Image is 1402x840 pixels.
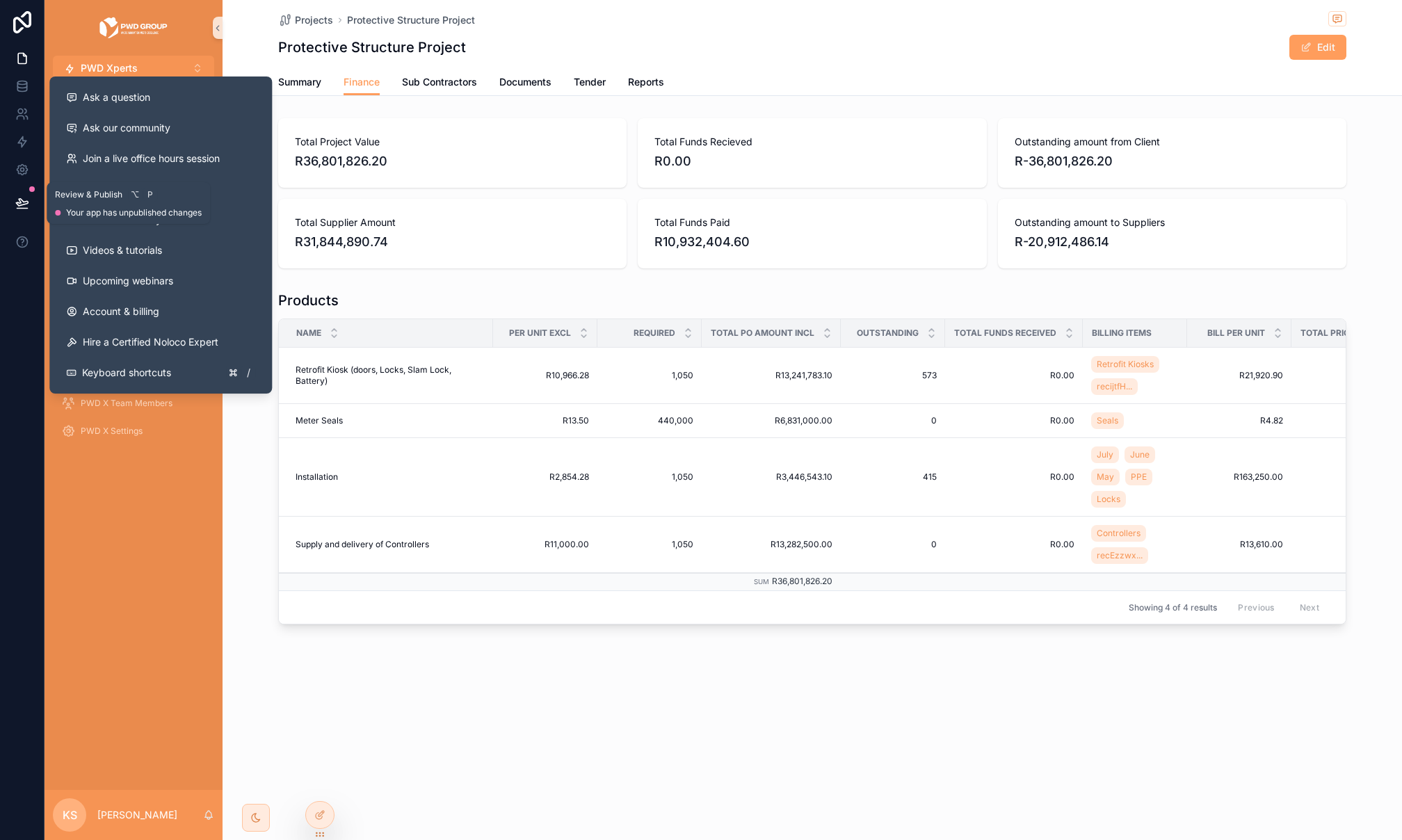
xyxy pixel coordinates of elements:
[83,152,220,165] span: Join a live office hours session
[710,415,832,426] a: R6,831,000.00
[754,578,769,585] small: Sum
[97,808,177,822] p: [PERSON_NAME]
[1300,471,1396,483] span: R163,250.00
[1091,444,1179,510] a: JulyJuneMayPPELocks
[1195,471,1283,483] a: R163,250.00
[499,75,551,89] span: Documents
[628,75,664,89] span: Reports
[849,539,937,550] a: 0
[1300,415,1396,426] a: R4.82
[347,13,475,27] span: Protective Structure Project
[129,189,140,200] span: ⌥
[710,370,832,381] span: R13,241,783.10
[857,328,919,339] span: Outstanding
[501,415,589,426] a: R13.50
[53,419,214,444] a: PWD X Settings
[83,121,170,135] span: Ask our community
[55,113,266,143] a: Ask our community
[953,471,1074,483] a: R0.00
[1125,469,1152,485] a: PPE
[1195,415,1283,426] a: R4.82
[55,357,266,388] button: Keyboard shortcuts/
[606,471,693,483] a: 1,050
[1097,359,1154,370] span: Retrofit Kiosks
[344,70,380,96] a: Finance
[849,471,937,483] a: 415
[1091,410,1179,432] a: Seals
[1091,525,1146,542] a: Controllers
[55,82,266,113] button: Ask a question
[654,152,969,171] span: R0.00
[509,328,571,339] span: Per Unit Excl
[606,539,693,550] a: 1,050
[66,207,202,218] span: Your app has unpublished changes
[296,471,338,483] span: Installation
[278,291,339,310] h1: Products
[953,370,1074,381] a: R0.00
[296,328,321,339] span: Name
[710,539,832,550] a: R13,282,500.00
[55,143,266,174] a: Join a live office hours session
[1300,328,1378,339] span: Total Price Excl
[296,415,343,426] span: Meter Seals
[296,471,485,483] a: Installation
[574,75,606,89] span: Tender
[654,232,969,252] span: R10,932,404.60
[634,328,675,339] span: Required
[1092,328,1152,339] span: Billing Items
[772,576,832,586] span: R36,801,826.20
[654,216,969,229] span: Total Funds Paid
[954,328,1056,339] span: Total Funds Received
[953,539,1074,550] span: R0.00
[710,471,832,483] a: R3,446,543.10
[1091,446,1119,463] a: July
[953,415,1074,426] a: R0.00
[1300,539,1396,550] a: R13,610.00
[1091,356,1159,373] a: Retrofit Kiosks
[711,328,814,339] span: Total PO Amount Incl
[53,391,214,416] a: PWD X Team Members
[55,266,266,296] a: Upcoming webinars
[606,370,693,381] a: 1,050
[1300,370,1396,381] a: R21,920.90
[501,539,589,550] a: R11,000.00
[278,75,321,89] span: Summary
[81,398,172,409] span: PWD X Team Members
[499,70,551,97] a: Documents
[654,135,969,149] span: Total Funds Recieved
[1091,469,1120,485] a: May
[1091,491,1126,508] a: Locks
[295,152,610,171] span: R36,801,826.20
[1130,449,1150,460] span: June
[849,415,937,426] span: 0
[1097,449,1113,460] span: July
[849,370,937,381] span: 573
[81,426,143,437] span: PWD X Settings
[1195,370,1283,381] span: R21,920.90
[296,539,485,550] a: Supply and delivery of Controllers
[1015,232,1330,252] span: R-20,912,486.14
[1091,522,1179,567] a: ControllersrecEzzwx...
[1097,415,1118,426] span: Seals
[295,216,610,229] span: Total Supplier Amount
[1195,539,1283,550] a: R13,610.00
[53,56,214,81] button: Select Button
[243,367,254,378] span: /
[83,243,162,257] span: Videos & tutorials
[55,327,266,357] button: Hire a Certified Noloco Expert
[296,364,485,387] a: Retrofit Kiosk (doors, Locks, Slam Lock, Battery)
[278,13,333,27] a: Projects
[82,366,171,380] span: Keyboard shortcuts
[99,17,168,39] img: App logo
